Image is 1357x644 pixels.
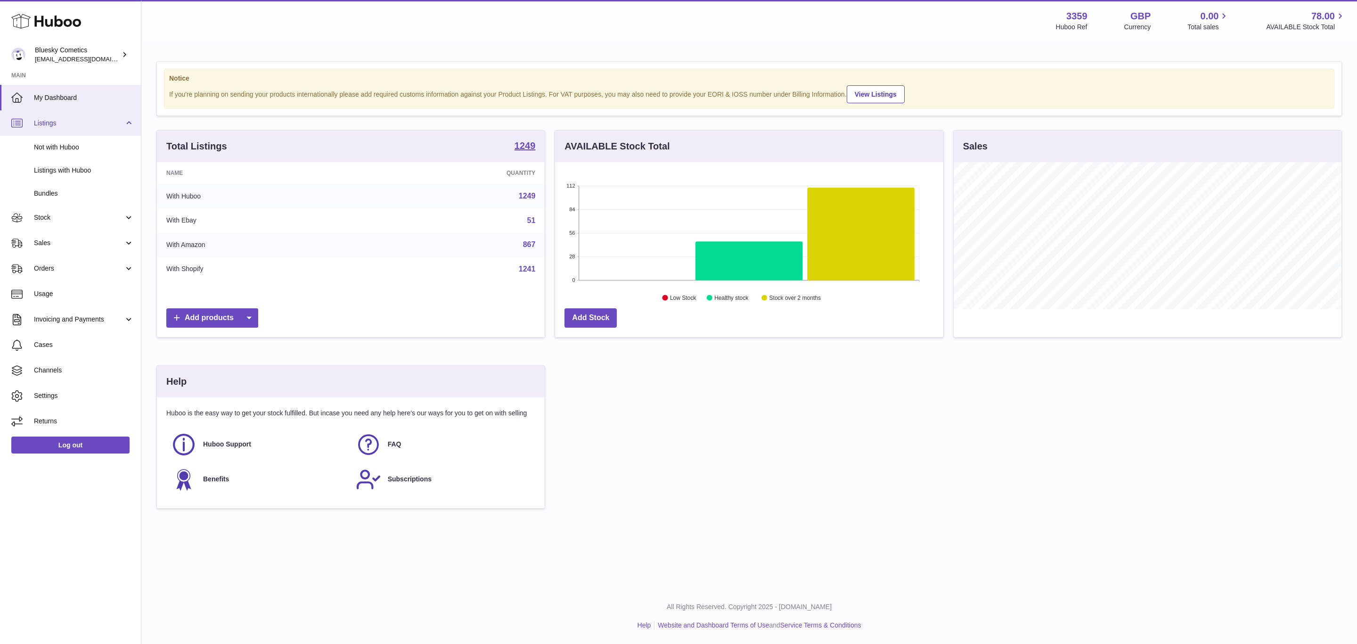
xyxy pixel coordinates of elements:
span: Listings with Huboo [34,166,134,175]
a: Benefits [171,467,346,492]
strong: Notice [169,74,1329,83]
span: Channels [34,366,134,375]
text: Healthy stock [715,295,749,301]
h3: Total Listings [166,140,227,153]
span: Returns [34,417,134,426]
div: If you're planning on sending your products internationally please add required customs informati... [169,84,1329,103]
a: 867 [523,240,536,248]
text: 0 [572,277,575,283]
a: Service Terms & Conditions [780,621,861,629]
span: AVAILABLE Stock Total [1266,23,1346,32]
span: Cases [34,340,134,349]
a: Huboo Support [171,432,346,457]
div: Bluesky Cometics [35,46,120,64]
h3: Sales [963,140,988,153]
td: With Huboo [157,184,369,208]
strong: 1249 [515,141,536,150]
a: 0.00 Total sales [1187,10,1229,32]
th: Quantity [369,162,545,184]
p: All Rights Reserved. Copyright 2025 - [DOMAIN_NAME] [149,603,1349,611]
a: 1241 [519,265,536,273]
a: View Listings [847,85,905,103]
span: Usage [34,289,134,298]
span: 78.00 [1311,10,1335,23]
div: Huboo Ref [1056,23,1087,32]
strong: 3359 [1066,10,1087,23]
text: 84 [570,206,575,212]
td: With Ebay [157,208,369,233]
a: Help [638,621,651,629]
text: 112 [566,183,575,189]
span: Benefits [203,475,229,484]
h3: AVAILABLE Stock Total [564,140,670,153]
span: Invoicing and Payments [34,315,124,324]
span: My Dashboard [34,93,134,102]
span: [EMAIL_ADDRESS][DOMAIN_NAME] [35,55,139,63]
li: and [654,621,861,630]
text: 56 [570,230,575,236]
p: Huboo is the easy way to get your stock fulfilled. But incase you need any help here's our ways f... [166,409,535,418]
span: Bundles [34,189,134,198]
a: Website and Dashboard Terms of Use [658,621,769,629]
span: Subscriptions [388,475,432,484]
h3: Help [166,375,187,388]
th: Name [157,162,369,184]
a: Subscriptions [356,467,531,492]
span: 0.00 [1201,10,1219,23]
span: Not with Huboo [34,143,134,152]
text: Low Stock [670,295,696,301]
img: internalAdmin-3359@internal.huboo.com [11,48,25,62]
span: Stock [34,213,124,222]
text: 28 [570,254,575,259]
span: Settings [34,391,134,400]
a: 1249 [515,141,536,152]
a: 1249 [519,192,536,200]
a: Log out [11,437,130,454]
a: FAQ [356,432,531,457]
span: Total sales [1187,23,1229,32]
a: 51 [527,216,536,224]
a: Add products [166,308,258,328]
td: With Amazon [157,232,369,257]
div: Currency [1124,23,1151,32]
strong: GBP [1130,10,1151,23]
span: Listings [34,119,124,128]
span: FAQ [388,440,401,449]
span: Sales [34,239,124,248]
span: Orders [34,264,124,273]
td: With Shopify [157,257,369,281]
text: Stock over 2 months [769,295,821,301]
span: Huboo Support [203,440,251,449]
a: 78.00 AVAILABLE Stock Total [1266,10,1346,32]
a: Add Stock [564,308,617,328]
